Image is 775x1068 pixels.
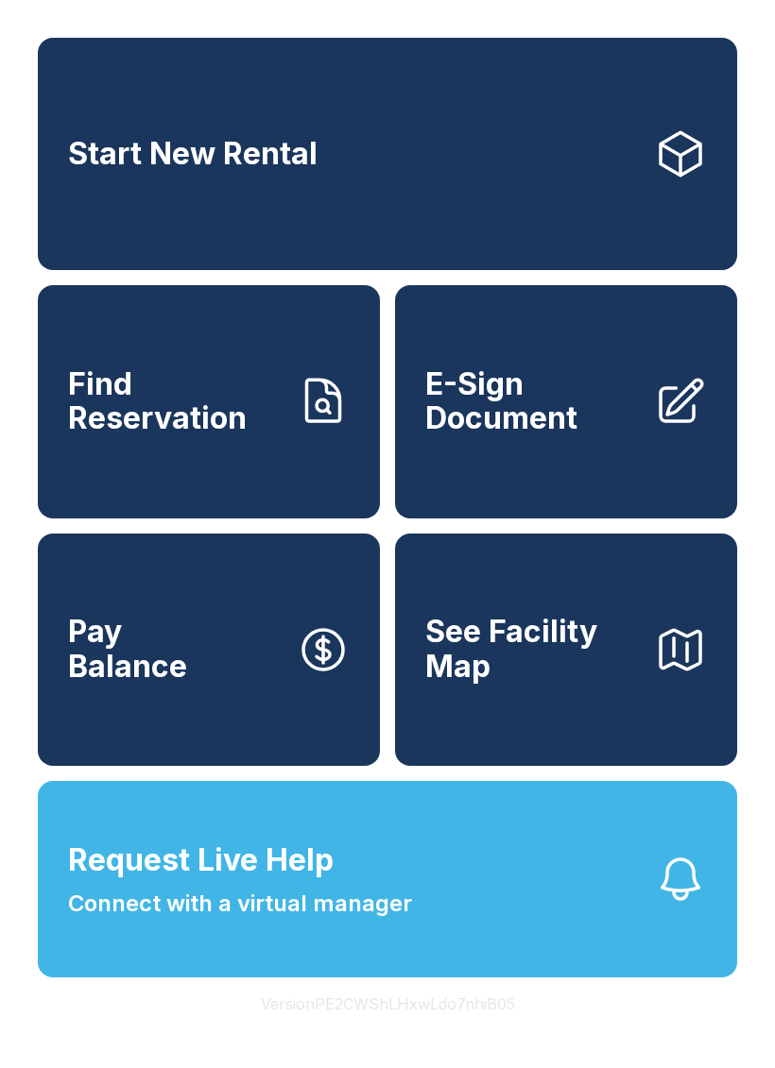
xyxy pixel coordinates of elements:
span: See Facility Map [425,615,639,684]
button: Request Live HelpConnect with a virtual manager [38,781,737,977]
a: Find Reservation [38,285,380,517]
button: VersionPE2CWShLHxwLdo7nhiB05 [246,977,530,1030]
a: PayBalance [38,534,380,766]
a: Start New Rental [38,38,737,270]
button: See Facility Map [395,534,737,766]
a: E-Sign Document [395,285,737,517]
span: Request Live Help [68,838,334,883]
span: Find Reservation [68,367,282,436]
span: Start New Rental [68,137,318,172]
span: Connect with a virtual manager [68,887,412,921]
span: Pay Balance [68,615,187,684]
span: E-Sign Document [425,367,639,436]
